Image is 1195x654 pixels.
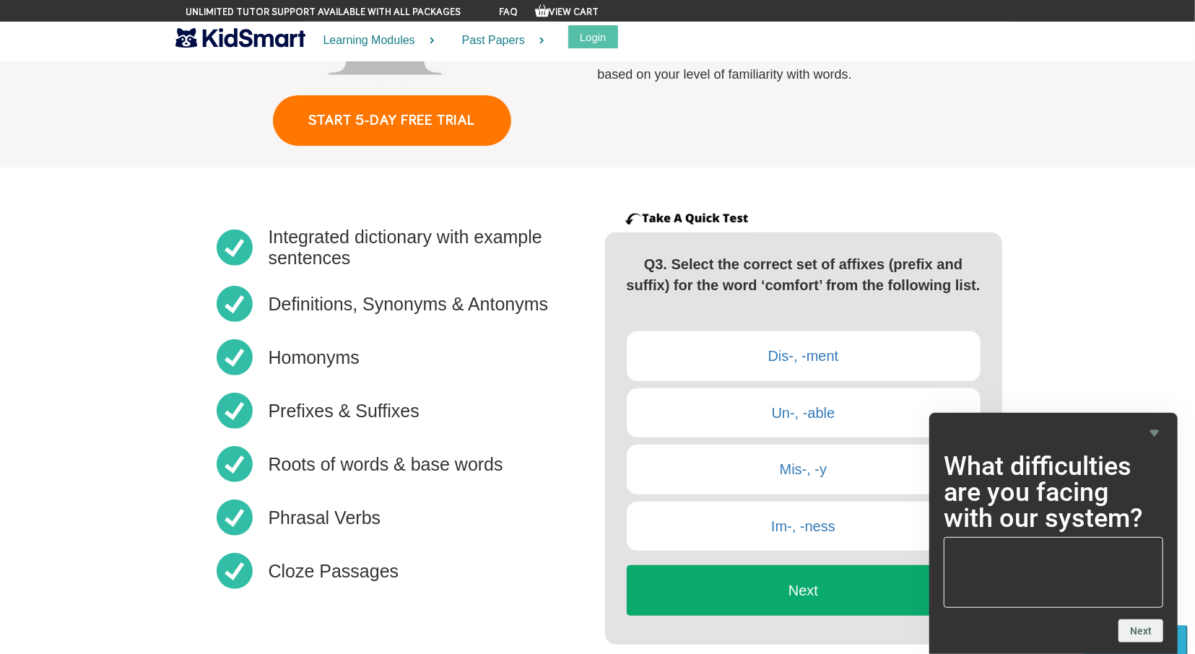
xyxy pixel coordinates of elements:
[261,385,427,436] td: Prefixes & Suffixes
[217,230,253,266] img: check2.svg
[500,7,518,17] a: FAQ
[217,393,253,429] img: check2.svg
[261,332,367,383] td: Homonyms
[261,219,564,276] td: Integrated dictionary with example sentences
[627,565,981,616] button: Next
[273,95,511,146] a: START 5-DAY FREE TRIAL
[261,439,510,489] td: Roots of words & base words
[627,445,981,494] a: Mis-, -y
[944,537,1163,608] textarea: What difficulties are you facing with our system?
[627,256,981,293] b: Q3. Select the correct set of affixes (prefix and suffix) for the word ‘comfort’ from the followi...
[535,4,549,18] img: Your items in the shopping basket
[1146,424,1163,442] button: Hide survey
[944,424,1163,642] div: What difficulties are you facing with our system?
[217,446,253,482] img: check2.svg
[627,331,981,381] a: Dis-, -ment
[175,25,305,51] img: KidSmart logo
[568,25,618,48] button: Login
[535,7,599,17] a: View Cart
[261,279,556,329] td: Definitions, Synonyms & Antonyms
[217,500,253,536] img: check2.svg
[261,546,407,596] td: Cloze Passages
[217,286,253,322] img: check2.svg
[444,22,554,60] a: Past Papers
[627,388,981,438] a: Un-, -able
[186,5,461,19] span: Unlimited tutor support available with all packages
[261,492,388,543] td: Phrasal Verbs
[217,553,253,589] img: check2.svg
[605,204,749,232] img: try-quick-test.png
[627,502,981,551] a: Im-, -ness
[305,22,444,60] a: Learning Modules
[217,339,253,375] img: check2.svg
[1118,619,1163,642] button: Next question
[944,453,1163,531] h2: What difficulties are you facing with our system?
